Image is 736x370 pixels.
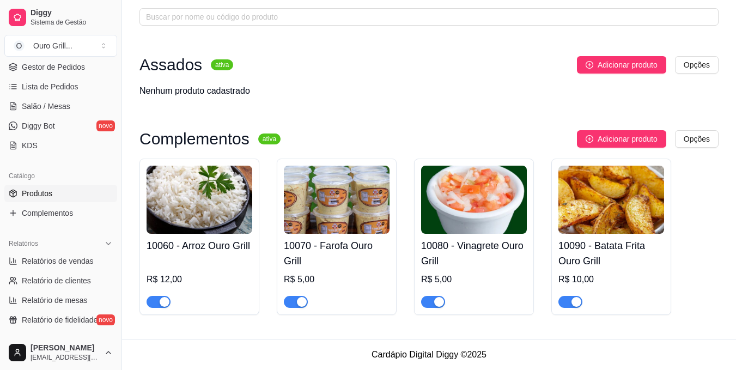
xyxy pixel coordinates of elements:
span: Lista de Pedidos [22,81,78,92]
h4: 10060 - Arroz Ouro Grill [147,238,252,253]
span: plus-circle [586,135,593,143]
a: Lista de Pedidos [4,78,117,95]
button: Adicionar produto [577,130,666,148]
h3: Assados [139,58,202,71]
a: Produtos [4,185,117,202]
button: Adicionar produto [577,56,666,74]
div: R$ 12,00 [147,273,252,286]
span: Adicionar produto [598,59,658,71]
div: Catálogo [4,167,117,185]
span: O [14,40,25,51]
div: R$ 5,00 [284,273,390,286]
span: Relatório de clientes [22,275,91,286]
span: Sistema de Gestão [31,18,113,27]
img: product-image [558,166,664,234]
span: Gestor de Pedidos [22,62,85,72]
button: Opções [675,56,719,74]
a: Diggy Botnovo [4,117,117,135]
img: product-image [284,166,390,234]
input: Buscar por nome ou código do produto [146,11,703,23]
sup: ativa [211,59,233,70]
span: [EMAIL_ADDRESS][DOMAIN_NAME] [31,353,100,362]
sup: ativa [258,134,281,144]
h4: 10090 - Batata Frita Ouro Grill [558,238,664,269]
h4: 10080 - Vinagrete Ouro Grill [421,238,527,269]
button: Select a team [4,35,117,57]
a: Salão / Mesas [4,98,117,115]
div: Nenhum produto cadastrado [139,84,250,98]
div: R$ 5,00 [421,273,527,286]
span: Complementos [22,208,73,219]
a: KDS [4,137,117,154]
footer: Cardápio Digital Diggy © 2025 [122,339,736,370]
img: product-image [147,166,252,234]
img: product-image [421,166,527,234]
div: Ouro Grill ... [33,40,72,51]
h4: 10070 - Farofa Ouro Grill [284,238,390,269]
span: Adicionar produto [598,133,658,145]
h3: Complementos [139,132,250,145]
a: Relatório de fidelidadenovo [4,311,117,329]
a: Relatório de mesas [4,292,117,309]
span: Opções [684,59,710,71]
a: Gestor de Pedidos [4,58,117,76]
button: Opções [675,130,719,148]
a: Complementos [4,204,117,222]
a: DiggySistema de Gestão [4,4,117,31]
a: Relatórios de vendas [4,252,117,270]
span: KDS [22,140,38,151]
div: R$ 10,00 [558,273,664,286]
span: Opções [684,133,710,145]
span: Relatórios [9,239,38,248]
span: [PERSON_NAME] [31,343,100,353]
span: Salão / Mesas [22,101,70,112]
span: plus-circle [586,61,593,69]
span: Relatórios de vendas [22,256,94,266]
span: Relatório de mesas [22,295,88,306]
span: Diggy Bot [22,120,55,131]
button: [PERSON_NAME][EMAIL_ADDRESS][DOMAIN_NAME] [4,339,117,366]
span: Diggy [31,8,113,18]
span: Produtos [22,188,52,199]
a: Relatório de clientes [4,272,117,289]
span: Relatório de fidelidade [22,314,98,325]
